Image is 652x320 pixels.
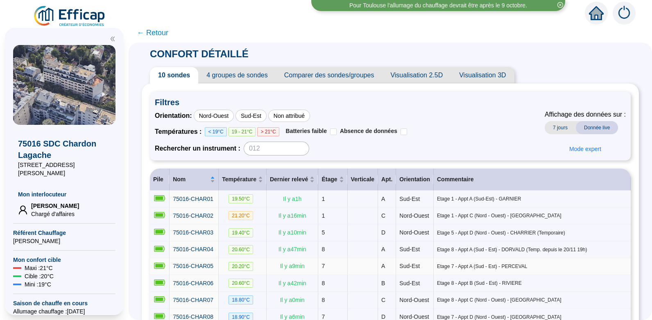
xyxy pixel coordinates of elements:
[381,212,385,219] span: C
[173,279,213,288] a: 75016-CHAR06
[276,67,383,83] span: Comparer des sondes/groupes
[381,280,385,286] span: B
[349,1,527,10] div: Pour Toulouse l'allumage du chauffage devrait être après le 9 octobre.
[173,246,213,252] span: 75016-CHAR04
[25,272,54,280] span: Cible : 20 °C
[25,264,53,272] span: Maxi : 21 °C
[173,175,208,184] span: Nom
[321,246,325,252] span: 8
[229,127,256,136] span: 19 - 21°C
[381,297,385,303] span: C
[31,210,79,218] span: Chargé d'affaires
[219,169,267,191] th: Température
[244,142,309,155] input: 012
[155,97,626,108] span: Filtres
[173,229,213,236] span: 75016-CHAR03
[173,195,213,203] a: 75016-CHAR01
[437,230,627,236] span: Etage 5 - Appt D (Nord - Ouest) - CHARRIER (Temporaire)
[321,212,325,219] span: 1
[198,67,276,83] span: 4 groupes de sondes
[545,121,576,134] span: 7 jours
[321,313,325,320] span: 7
[155,127,205,137] span: Températures :
[110,36,115,42] span: double-left
[399,313,429,320] span: Nord-Ouest
[399,263,420,269] span: Sud-Est
[321,175,337,184] span: Étage
[399,280,420,286] span: Sud-Est
[399,297,429,303] span: Nord-Ouest
[155,144,240,153] span: Rechercher un instrument :
[270,175,308,184] span: Dernier relevé
[321,280,325,286] span: 8
[321,229,325,236] span: 5
[173,212,213,220] a: 75016-CHAR02
[173,228,213,237] a: 75016-CHAR03
[18,138,111,161] span: 75016 SDC Chardon Lagache
[321,263,325,269] span: 7
[155,111,192,121] span: Orientation :
[589,6,604,20] span: home
[13,307,115,315] span: Allumage chauffage : [DATE]
[280,263,305,269] span: Il y a 9 min
[348,169,378,191] th: Verticale
[321,297,325,303] span: 8
[399,229,429,236] span: Nord-Ouest
[280,297,305,303] span: Il y a 0 min
[563,142,608,155] button: Mode expert
[173,196,213,202] span: 75016-CHAR01
[173,245,213,254] a: 75016-CHAR04
[381,246,385,252] span: A
[194,110,234,122] div: Nord-Ouest
[437,196,627,202] span: Etage 1 - Appt A (Sud-Est) - GARNIER
[399,196,420,202] span: Sud-Est
[437,246,627,253] span: Etage 8 - Appt A (Sud - Est) - DORVALD (Temp. depuis le 20/11 19h)
[142,48,257,59] span: CONFORT DÉTAILLÉ
[173,313,213,320] span: 75016-CHAR08
[278,246,306,252] span: Il y a 47 min
[437,212,627,219] span: Etage 1 - Appt C (Nord - Ouest) - [GEOGRAPHIC_DATA]
[18,190,111,198] span: Mon interlocuteur
[278,229,306,236] span: Il y a 10 min
[31,202,79,210] span: [PERSON_NAME]
[257,127,279,136] span: > 21°C
[545,110,626,119] span: Affichage des données sur :
[318,169,347,191] th: Étage
[434,169,631,191] th: Commentaire
[283,196,301,202] span: Il y a 1 h
[173,262,213,270] a: 75016-CHAR05
[437,297,627,303] span: Etage 8 - Appt C (Nord - Ouest) - [GEOGRAPHIC_DATA]
[170,169,219,191] th: Nom
[381,313,385,320] span: D
[150,67,198,83] span: 10 sondes
[173,297,213,303] span: 75016-CHAR07
[229,295,253,304] span: 18.80 °C
[286,128,327,134] span: Batteries faible
[229,211,253,220] span: 21.20 °C
[381,229,385,236] span: D
[25,280,51,288] span: Mini : 19 °C
[576,121,618,134] span: Donnée live
[569,145,601,153] span: Mode expert
[13,237,115,245] span: [PERSON_NAME]
[451,67,514,83] span: Visualisation 3D
[13,256,115,264] span: Mon confort cible
[399,212,429,219] span: Nord-Ouest
[13,299,115,307] span: Saison de chauffe en cours
[321,196,325,202] span: 1
[437,263,627,270] span: Etage 7 - Appt A (Sud - Est) - PERCEVAL
[399,246,420,252] span: Sud-Est
[173,212,213,219] span: 75016-CHAR02
[613,2,636,25] img: alerts
[378,169,396,191] th: Apt.
[280,313,305,320] span: Il y a 6 min
[18,161,111,177] span: [STREET_ADDRESS][PERSON_NAME]
[229,262,253,271] span: 20.20 °C
[229,194,253,203] span: 19.50 °C
[173,296,213,304] a: 75016-CHAR07
[396,169,434,191] th: Orientation
[235,110,267,122] div: Sud-Est
[382,67,451,83] span: Visualisation 2.5D
[268,110,310,122] div: Non attribué
[340,128,397,134] span: Absence de données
